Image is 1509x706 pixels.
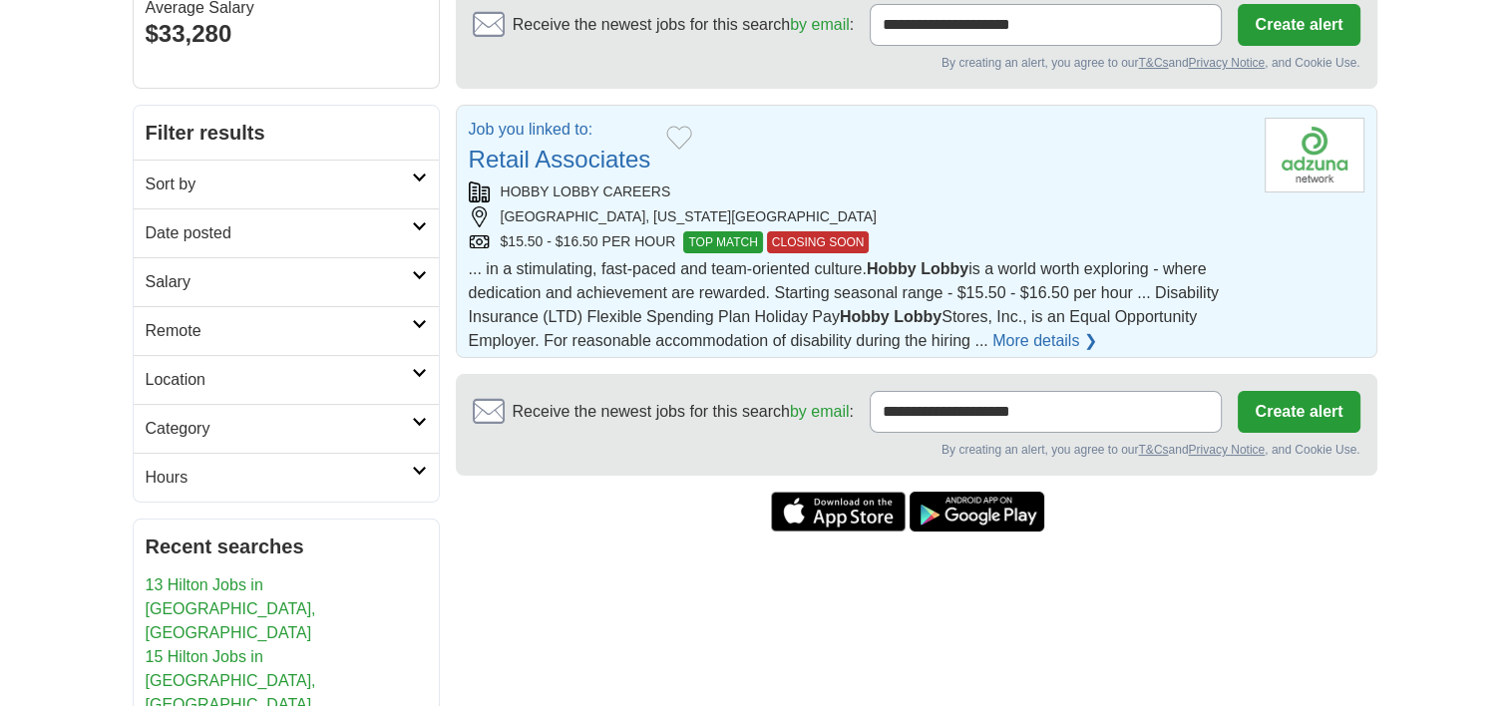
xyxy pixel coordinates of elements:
[134,453,439,502] a: Hours
[910,492,1044,531] a: Get the Android app
[146,270,412,294] h2: Salary
[146,319,412,343] h2: Remote
[894,308,942,325] strong: Lobby
[1238,4,1359,46] button: Create alert
[683,231,762,253] span: TOP MATCH
[146,531,427,561] h2: Recent searches
[469,181,1249,202] div: HOBBY LOBBY CAREERS
[790,403,850,420] a: by email
[469,231,1249,253] div: $15.50 - $16.50 PER HOUR
[146,16,427,52] div: $33,280
[921,260,968,277] strong: Lobby
[1138,56,1168,70] a: T&Cs
[513,400,854,424] span: Receive the newest jobs for this search :
[1265,118,1364,192] img: Company logo
[473,441,1360,459] div: By creating an alert, you agree to our and , and Cookie Use.
[469,260,1219,349] span: ... in a stimulating, fast-paced and team-oriented culture. is a world worth exploring - where de...
[134,208,439,257] a: Date posted
[767,231,870,253] span: CLOSING SOON
[146,417,412,441] h2: Category
[1188,56,1265,70] a: Privacy Notice
[134,404,439,453] a: Category
[146,466,412,490] h2: Hours
[840,308,890,325] strong: Hobby
[134,160,439,208] a: Sort by
[666,126,692,150] button: Add to favorite jobs
[146,173,412,196] h2: Sort by
[473,54,1360,72] div: By creating an alert, you agree to our and , and Cookie Use.
[146,221,412,245] h2: Date posted
[1188,443,1265,457] a: Privacy Notice
[146,576,316,641] a: 13 Hilton Jobs in [GEOGRAPHIC_DATA], [GEOGRAPHIC_DATA]
[790,16,850,33] a: by email
[134,106,439,160] h2: Filter results
[134,306,439,355] a: Remote
[469,146,651,173] a: Retail Associates
[134,355,439,404] a: Location
[992,329,1097,353] a: More details ❯
[469,118,651,142] p: Job you linked to:
[1138,443,1168,457] a: T&Cs
[469,206,1249,227] div: [GEOGRAPHIC_DATA], [US_STATE][GEOGRAPHIC_DATA]
[1238,391,1359,433] button: Create alert
[134,257,439,306] a: Salary
[867,260,917,277] strong: Hobby
[771,492,906,531] a: Get the iPhone app
[146,368,412,392] h2: Location
[513,13,854,37] span: Receive the newest jobs for this search :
